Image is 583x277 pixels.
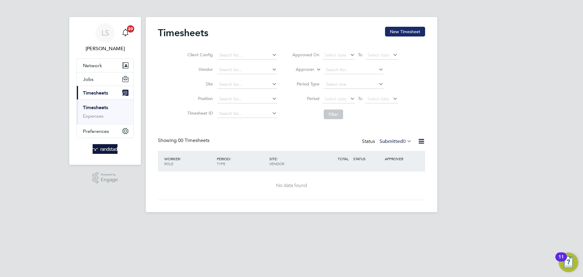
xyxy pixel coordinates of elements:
[217,66,277,74] input: Search for...
[215,153,268,169] div: PERIOD
[186,52,213,57] label: Client Config
[186,67,213,72] label: Vendor
[77,144,134,154] a: Go to home page
[178,137,210,144] span: 00 Timesheets
[217,51,277,60] input: Search for...
[356,51,364,59] span: To
[163,153,215,169] div: WORKER
[324,109,343,119] button: Filter
[77,99,133,124] div: Timesheets
[77,72,133,86] button: Jobs
[352,153,383,164] div: STATUS
[558,257,564,265] div: 11
[83,128,109,134] span: Preferences
[101,177,118,182] span: Engage
[559,253,578,272] button: Open Resource Center, 11 new notifications
[217,109,277,118] input: Search for...
[230,156,231,161] span: /
[77,86,133,99] button: Timesheets
[119,23,131,43] a: 20
[362,137,413,146] div: Status
[292,81,319,87] label: Period Type
[367,96,389,102] span: Select date
[186,110,213,116] label: Timesheet ID
[324,66,384,74] input: Search for...
[217,161,225,166] span: TYPE
[385,27,425,36] button: New Timesheet
[77,59,133,72] button: Network
[69,17,141,165] nav: Main navigation
[77,23,134,52] a: LS[PERSON_NAME]
[325,52,346,58] span: Select date
[164,161,173,166] span: ROLE
[268,153,320,169] div: SITE
[324,80,384,89] input: Select one
[338,156,349,161] span: TOTAL
[217,80,277,89] input: Search for...
[101,29,109,37] span: LS
[325,96,346,102] span: Select date
[383,153,415,164] div: APPROVER
[83,113,104,119] a: Expenses
[356,95,364,102] span: To
[292,96,319,101] label: Period
[277,156,278,161] span: /
[186,81,213,87] label: Site
[380,138,412,144] label: Submitted
[367,52,389,58] span: Select date
[269,161,284,166] span: VENDOR
[93,144,118,154] img: randstad-logo-retina.png
[83,76,94,82] span: Jobs
[127,25,134,33] span: 20
[186,96,213,101] label: Position
[158,137,211,144] div: Showing
[217,95,277,103] input: Search for...
[158,27,208,39] h2: Timesheets
[164,182,419,189] div: No data found
[287,67,314,73] label: Approver
[83,90,108,96] span: Timesheets
[92,172,118,184] a: Powered byEngage
[101,172,118,177] span: Powered by
[83,63,102,68] span: Network
[292,52,319,57] label: Approved On
[77,45,134,52] span: Lewis Saunders
[83,105,108,110] a: Timesheets
[403,138,406,144] span: 0
[77,124,133,138] button: Preferences
[180,156,181,161] span: /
